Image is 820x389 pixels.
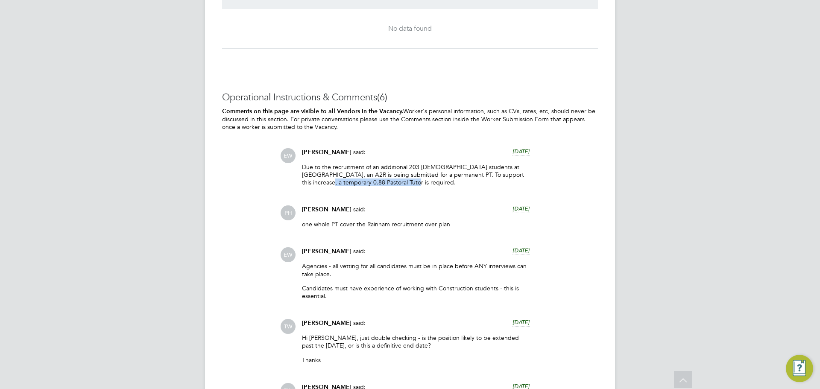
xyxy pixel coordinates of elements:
span: [DATE] [512,205,530,212]
span: [PERSON_NAME] [302,206,351,213]
h3: Operational Instructions & Comments [222,91,598,104]
p: Candidates must have experience of working with Construction students - this is essential. [302,284,530,300]
div: No data found [231,24,589,33]
p: Thanks [302,356,530,364]
span: [DATE] [512,247,530,254]
button: Engage Resource Center [786,355,813,382]
p: Worker's personal information, such as CVs, rates, etc, should never be discussed in this section... [222,107,598,131]
span: [PERSON_NAME] [302,149,351,156]
span: said: [353,148,366,156]
span: [DATE] [512,319,530,326]
span: PH [281,205,296,220]
b: Comments on this page are visible to all Vendors in the Vacancy. [222,108,403,115]
span: said: [353,205,366,213]
span: EW [281,247,296,262]
p: one whole PT cover the Rainham recruitment over plan [302,220,530,228]
span: [DATE] [512,148,530,155]
span: [PERSON_NAME] [302,319,351,327]
p: Agencies - all vetting for all candidates must be in place before ANY interviews can take place. [302,262,530,278]
p: Due to the recruitment of an additional 203 [DEMOGRAPHIC_DATA] students at [GEOGRAPHIC_DATA], an ... [302,163,530,187]
span: said: [353,247,366,255]
span: EW [281,148,296,163]
span: [PERSON_NAME] [302,248,351,255]
span: (6) [377,91,387,103]
p: Hi [PERSON_NAME], just double checking - is the position likely to be extended past the [DATE], o... [302,334,530,349]
span: said: [353,319,366,327]
span: TW [281,319,296,334]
